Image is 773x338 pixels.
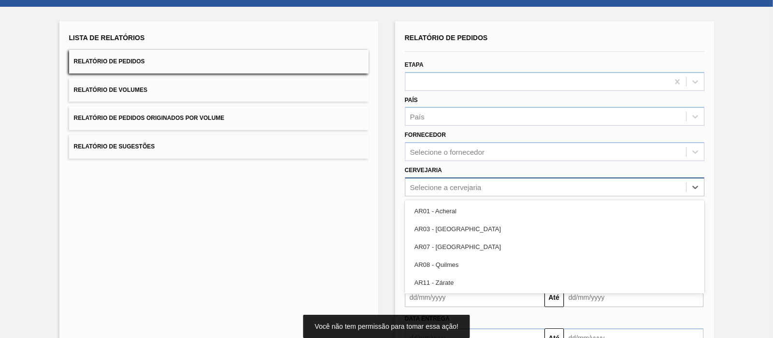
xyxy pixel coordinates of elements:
span: Relatório de Sugestões [74,143,155,150]
span: Relatório de Pedidos Originados por Volume [74,115,225,121]
div: Selecione o fornecedor [410,148,485,156]
div: AR08 - Quilmes [405,256,704,274]
label: País [405,97,418,103]
div: AR01 - Acheral [405,202,704,220]
div: AR03 - [GEOGRAPHIC_DATA] [405,220,704,238]
label: Fornecedor [405,132,446,138]
input: dd/mm/yyyy [405,288,544,307]
div: Selecione a cervejaria [410,183,482,191]
span: Você não tem permissão para tomar essa ação! [315,323,458,330]
input: dd/mm/yyyy [564,288,703,307]
button: Relatório de Volumes [69,78,369,102]
div: AR07 - [GEOGRAPHIC_DATA] [405,238,704,256]
span: Relatório de Volumes [74,87,147,93]
button: Relatório de Pedidos Originados por Volume [69,106,369,130]
button: Relatório de Pedidos [69,50,369,73]
label: Etapa [405,61,424,68]
div: AR11 - Zárate [405,274,704,292]
span: Relatório de Pedidos [405,34,488,42]
span: Relatório de Pedidos [74,58,145,65]
span: Lista de Relatórios [69,34,145,42]
button: Relatório de Sugestões [69,135,369,159]
button: Até [544,288,564,307]
div: País [410,113,425,121]
label: Cervejaria [405,167,442,174]
div: AR14 - CASA [405,292,704,309]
